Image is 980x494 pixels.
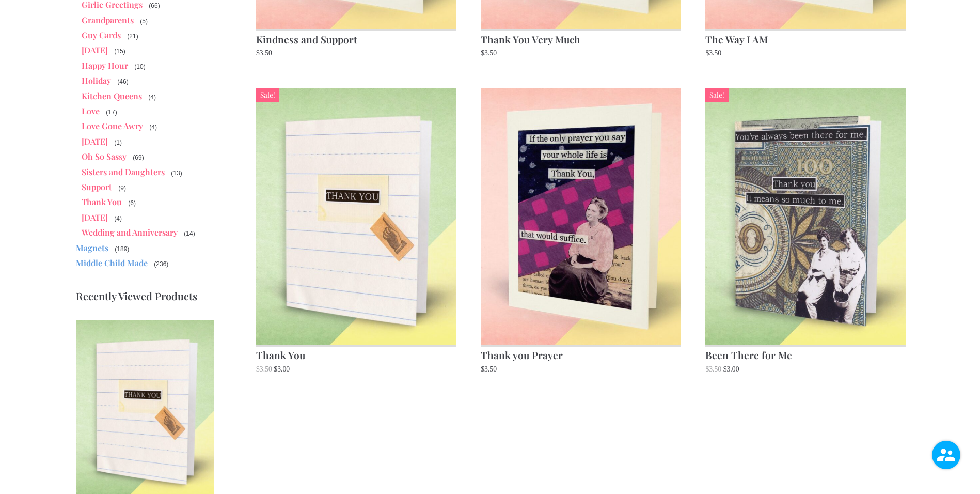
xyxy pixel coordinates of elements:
[705,49,721,57] bdi: 3.50
[256,29,456,48] h2: Kindness and Support
[113,47,126,56] span: (15)
[82,227,178,238] a: Wedding and Anniversary
[256,88,456,375] a: Sale! Thank You
[148,122,158,132] span: (4)
[274,365,290,373] bdi: 3.00
[82,44,108,55] a: [DATE]
[705,88,905,345] img: Been There for Me
[76,257,148,268] a: Middle Child Made
[113,138,123,147] span: (1)
[114,244,130,254] span: (189)
[481,49,497,57] bdi: 3.50
[126,32,139,41] span: (21)
[256,49,260,57] span: $
[82,136,108,147] a: [DATE]
[481,365,484,373] span: $
[82,166,165,177] a: Sisters and Daughters
[105,107,118,117] span: (17)
[127,198,137,208] span: (6)
[132,153,145,162] span: (69)
[139,17,149,26] span: (5)
[183,229,196,238] span: (14)
[170,168,183,178] span: (13)
[705,345,905,363] h2: Been There for Me
[723,365,739,373] bdi: 3.00
[148,1,161,10] span: (66)
[256,88,279,102] span: Sale!
[82,75,111,86] a: Holiday
[705,365,709,373] span: $
[82,60,128,71] a: Happy Hour
[481,365,497,373] bdi: 3.50
[274,365,277,373] span: $
[256,49,272,57] bdi: 3.50
[256,365,272,373] bdi: 3.50
[147,92,157,102] span: (4)
[705,88,728,102] span: Sale!
[113,214,123,223] span: (4)
[481,88,681,375] a: Thank you Prayer $3.50
[117,183,127,193] span: (9)
[116,77,129,86] span: (46)
[82,196,122,207] a: Thank You
[82,120,143,131] a: Love Gone Awry
[932,441,960,469] img: user.png
[82,105,100,116] a: Love
[481,29,681,48] h2: Thank You Very Much
[76,290,214,302] p: Recently Viewed Products
[82,151,127,162] a: Oh So Sassy
[82,90,142,101] a: Kitchen Queens
[723,365,727,373] span: $
[82,212,108,223] a: [DATE]
[705,365,721,373] bdi: 3.50
[153,259,169,269] span: (236)
[133,62,146,71] span: (10)
[82,29,121,40] a: Guy Cards
[481,88,681,345] img: Thank you Prayer
[481,345,681,363] h2: Thank you Prayer
[481,49,484,57] span: $
[256,88,456,345] img: Thank You
[256,345,456,363] h2: Thank You
[705,29,905,48] h2: The Way I AM
[82,181,112,192] a: Support
[76,242,108,253] a: Magnets
[256,365,260,373] span: $
[82,14,134,25] a: Grandparents
[705,49,709,57] span: $
[705,88,905,375] a: Sale! Been There for Me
